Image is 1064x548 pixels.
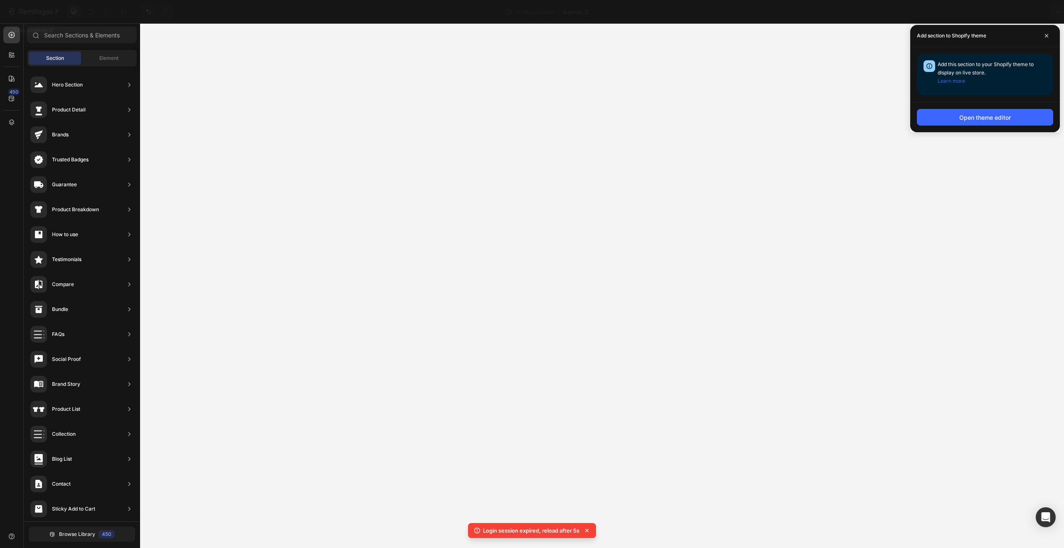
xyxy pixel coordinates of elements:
div: Compare [52,280,74,289]
div: Open theme editor [959,113,1011,122]
button: Browse Library450 [29,527,135,542]
span: Section [46,54,64,62]
span: / [558,7,560,16]
p: 7 [54,7,58,17]
div: How to use [52,230,78,239]
div: Testimonials [52,255,81,264]
iframe: Design area [140,23,1064,548]
div: Hero Section [52,81,83,89]
div: Collection [52,430,76,438]
div: Open Intercom Messenger [1036,507,1056,527]
span: Save [959,8,973,15]
div: Product Detail [52,106,86,114]
div: Blog List [52,455,72,463]
div: Brand Story [52,380,80,388]
span: Element [99,54,118,62]
input: Search Sections & Elements [27,27,137,43]
div: Sticky Add to Cart [52,505,95,513]
div: Social Proof [52,355,81,363]
div: FAQs [52,330,64,338]
span: Add this section to your Shopify theme to display on live store. [938,61,1034,84]
div: 450 [8,89,20,95]
div: Guarantee [52,180,77,189]
div: Product Breakdown [52,205,99,214]
button: Open theme editor [917,109,1053,126]
button: Learn more [938,77,965,85]
div: Publish Theme Section [990,7,1054,16]
span: Browse Library [59,531,95,538]
div: Contact [52,480,71,488]
div: Undo/Redo [140,3,174,20]
div: Product List [52,405,80,413]
p: Add section to Shopify theme [917,32,986,40]
span: Theme section [513,7,556,16]
div: Bundle [52,305,68,313]
div: Trusted Badges [52,156,89,164]
p: Login session expired, reload after 5s [483,526,579,535]
div: Brands [52,131,69,139]
div: 450 [99,530,115,538]
button: Save [952,3,980,20]
span: banner_2 [563,7,589,16]
button: 7 [3,3,62,20]
button: Publish Theme Section [983,3,1061,20]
